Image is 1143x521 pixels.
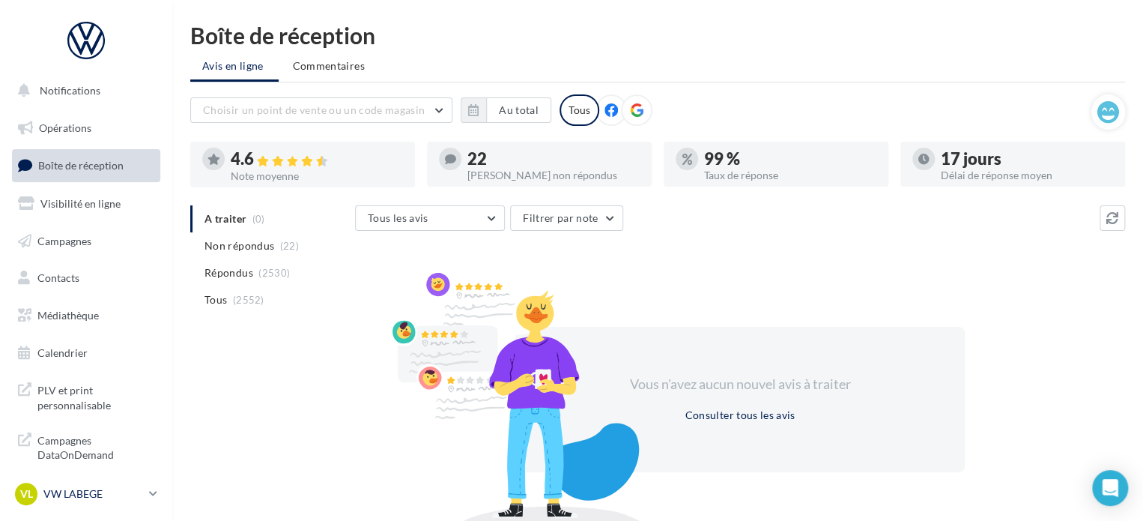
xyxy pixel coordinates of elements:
span: Non répondus [204,238,274,253]
span: Boîte de réception [38,159,124,172]
a: Boîte de réception [9,149,163,181]
a: Médiathèque [9,300,163,331]
span: (2552) [233,294,264,306]
span: Commentaires [293,58,365,73]
button: Au total [486,97,551,123]
button: Notifications [9,75,157,106]
span: Campagnes DataOnDemand [37,430,154,463]
div: Boîte de réception [190,24,1125,46]
span: PLV et print personnalisable [37,380,154,412]
a: VL VW LABEGE [12,480,160,508]
a: PLV et print personnalisable [9,374,163,418]
button: Filtrer par note [510,205,623,231]
a: Visibilité en ligne [9,188,163,220]
span: Campagnes [37,234,91,247]
button: Choisir un point de vente ou un code magasin [190,97,452,123]
a: Opérations [9,112,163,144]
span: Opérations [39,121,91,134]
span: Choisir un point de vente ou un code magasin [203,103,425,116]
a: Campagnes DataOnDemand [9,424,163,469]
div: 17 jours [941,151,1113,167]
p: VW LABEGE [43,487,143,502]
div: Vous n'avez aucun nouvel avis à traiter [611,375,869,394]
span: Calendrier [37,346,88,359]
div: Open Intercom Messenger [1092,470,1128,506]
span: Répondus [204,265,253,280]
button: Tous les avis [355,205,505,231]
div: 99 % [704,151,876,167]
span: VL [20,487,33,502]
span: Tous [204,292,227,307]
span: Contacts [37,271,79,284]
div: Note moyenne [231,171,403,181]
a: Campagnes [9,226,163,257]
button: Au total [461,97,551,123]
div: 22 [467,151,640,167]
button: Consulter tous les avis [679,406,801,424]
a: Calendrier [9,337,163,369]
span: (2530) [258,267,290,279]
div: 4.6 [231,151,403,168]
div: Taux de réponse [704,170,876,181]
span: Médiathèque [37,309,99,322]
span: (22) [280,240,299,252]
span: Tous les avis [368,211,428,224]
span: Visibilité en ligne [40,197,121,210]
div: Délai de réponse moyen [941,170,1113,181]
div: [PERSON_NAME] non répondus [467,170,640,181]
div: Tous [560,94,599,126]
a: Contacts [9,262,163,294]
span: Notifications [40,84,100,97]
